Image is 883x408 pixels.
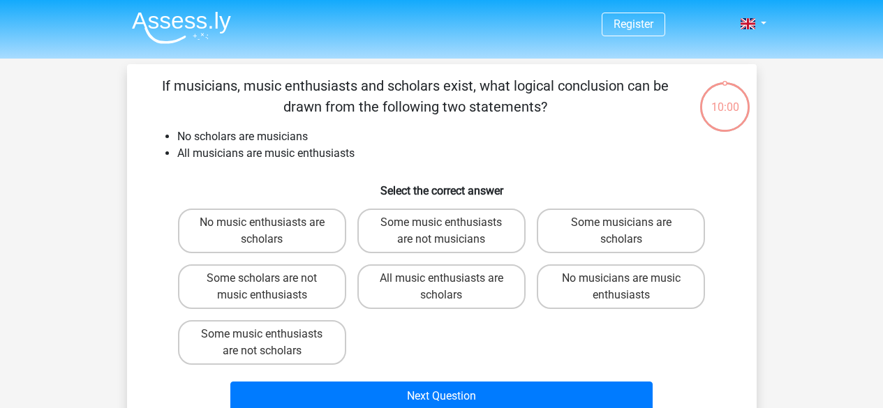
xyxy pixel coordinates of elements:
[132,11,231,44] img: Assessly
[537,264,705,309] label: No musicians are music enthusiasts
[177,145,734,162] li: All musicians are music enthusiasts
[177,128,734,145] li: No scholars are musicians
[357,209,526,253] label: Some music enthusiasts are not musicians
[357,264,526,309] label: All music enthusiasts are scholars
[178,209,346,253] label: No music enthusiasts are scholars
[178,320,346,365] label: Some music enthusiasts are not scholars
[178,264,346,309] label: Some scholars are not music enthusiasts
[699,81,751,116] div: 10:00
[149,173,734,197] h6: Select the correct answer
[537,209,705,253] label: Some musicians are scholars
[149,75,682,117] p: If musicians, music enthusiasts and scholars exist, what logical conclusion can be drawn from the...
[614,17,653,31] a: Register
